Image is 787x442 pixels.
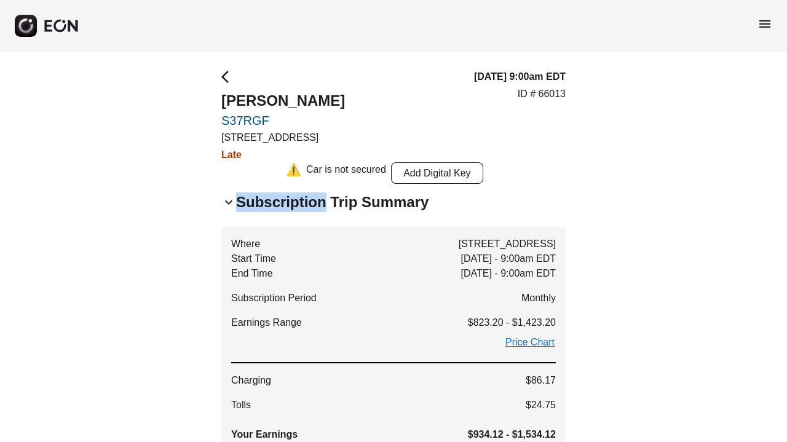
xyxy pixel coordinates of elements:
span: [DATE] - 9:00am EDT [461,251,556,266]
h3: [DATE] 9:00am EDT [474,69,566,84]
span: arrow_back_ios [221,69,236,84]
span: End Time [231,266,273,281]
span: menu [757,17,772,31]
h2: Subscription Trip Summary [236,192,429,212]
span: $934.12 - $1,534.12 [468,427,556,442]
span: keyboard_arrow_down [221,195,236,210]
h2: [PERSON_NAME] [221,91,345,111]
span: Start Time [231,251,276,266]
span: Subscription Period [231,291,317,306]
span: $823.20 - $1,423.20 [468,315,556,330]
span: Monthly [521,291,556,306]
a: S37RGF [221,113,345,128]
span: $86.17 [526,373,556,388]
span: [DATE] - 9:00am EDT [461,266,556,281]
div: ⚠️ [286,162,301,184]
span: Your Earnings [231,427,298,442]
p: [STREET_ADDRESS] [221,130,345,145]
div: Car is not secured [306,162,386,184]
span: Earnings Range [231,315,302,330]
p: ID # 66013 [518,87,566,101]
button: Add Digital Key [391,162,483,184]
span: Where [231,237,260,251]
a: Price Chart [504,335,556,350]
span: Charging [231,373,271,388]
span: $24.75 [526,398,556,412]
span: Tolls [231,398,251,412]
span: [STREET_ADDRESS] [459,237,556,251]
h3: Late [221,148,345,162]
